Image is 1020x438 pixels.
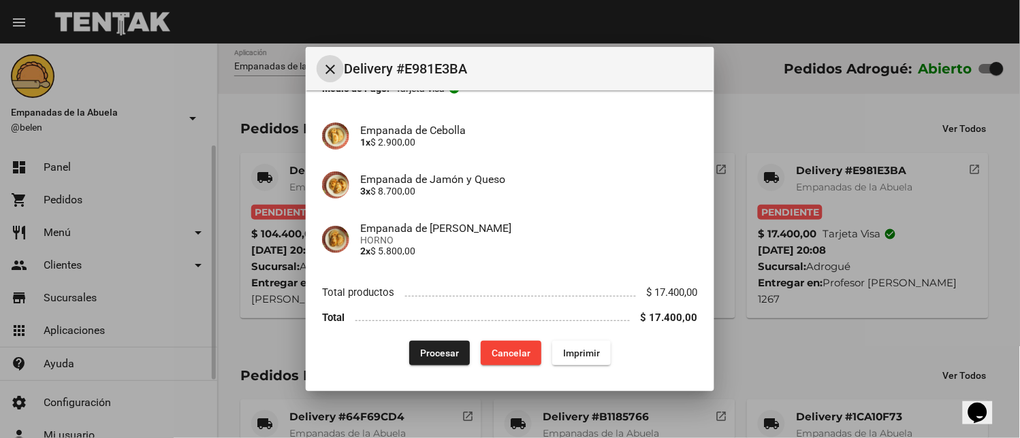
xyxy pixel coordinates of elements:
[360,235,698,246] span: HORNO
[360,186,698,197] p: $ 8.700,00
[492,348,530,358] span: Cancelar
[360,186,370,197] b: 3x
[563,348,600,358] span: Imprimir
[409,341,470,365] button: Procesar
[344,58,703,80] span: Delivery #E981E3BA
[360,246,698,256] p: $ 5.800,00
[360,222,698,235] h4: Empanada de [PERSON_NAME]
[360,124,698,137] h4: Empanada de Cebolla
[322,61,338,78] mat-icon: Cerrar
[322,171,349,199] img: 72c15bfb-ac41-4ae4-a4f2-82349035ab42.jpg
[322,280,698,305] li: Total productos $ 17.400,00
[552,341,611,365] button: Imprimir
[322,305,698,330] li: Total $ 17.400,00
[360,137,370,148] b: 1x
[481,341,541,365] button: Cancelar
[322,226,349,253] img: f753fea7-0f09-41b3-9a9e-ddb84fc3b359.jpg
[322,122,349,150] img: 4c2ccd53-78ad-4b11-8071-b758d1175bd1.jpg
[420,348,459,358] span: Procesar
[360,173,698,186] h4: Empanada de Jamón y Queso
[360,246,370,256] b: 2x
[317,55,344,82] button: Cerrar
[360,137,698,148] p: $ 2.900,00
[963,384,1006,424] iframe: chat widget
